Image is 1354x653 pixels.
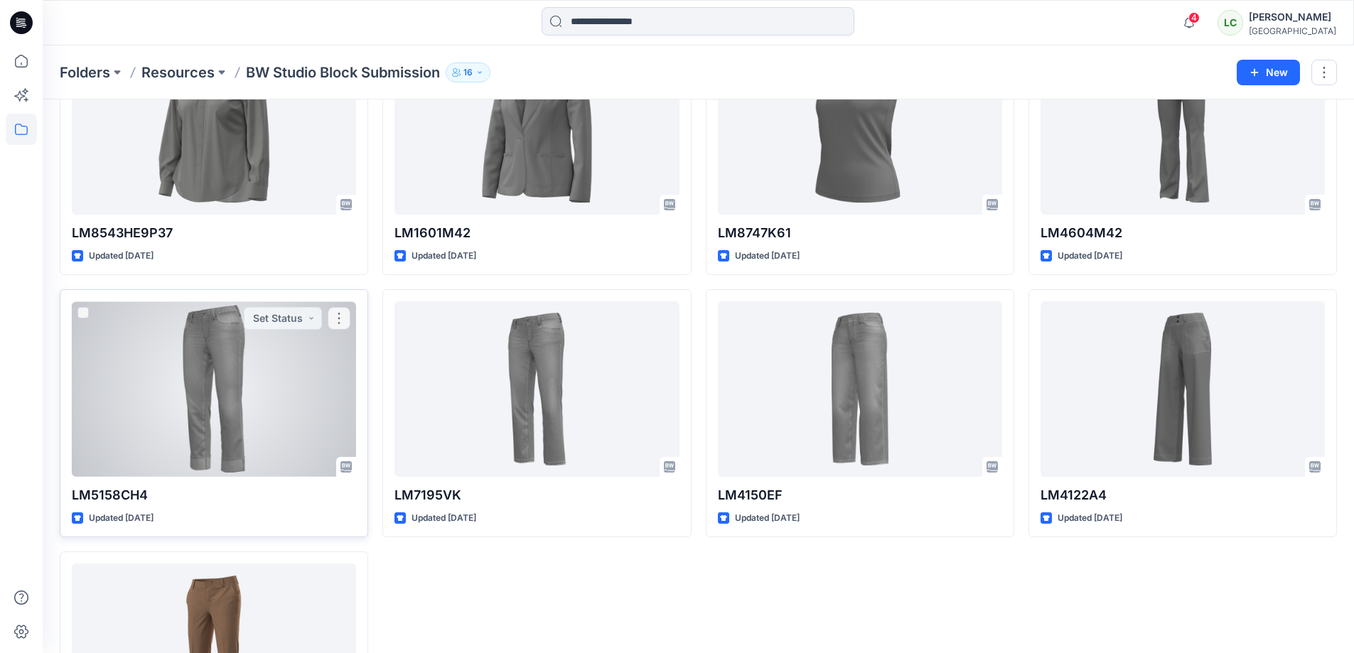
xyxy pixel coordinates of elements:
p: Updated [DATE] [89,511,154,526]
p: Updated [DATE] [735,249,800,264]
a: LM4122A4 [1041,301,1325,477]
p: LM8543HE9P37 [72,223,356,243]
p: LM1601M42 [394,223,679,243]
p: Updated [DATE] [412,511,476,526]
p: LM4150EF [718,485,1002,505]
p: LM4122A4 [1041,485,1325,505]
p: Updated [DATE] [412,249,476,264]
a: LM7195VK [394,301,679,477]
p: Updated [DATE] [735,511,800,526]
p: LM5158CH4 [72,485,356,505]
p: Updated [DATE] [89,249,154,264]
a: LM4150EF [718,301,1002,477]
span: 4 [1188,12,1200,23]
p: 16 [463,65,473,80]
a: LM8543HE9P37 [72,39,356,215]
p: LM8747K61 [718,223,1002,243]
p: Updated [DATE] [1058,511,1122,526]
div: LC [1218,10,1243,36]
a: LM5158CH4 [72,301,356,477]
p: BW Studio Block Submission [246,63,440,82]
p: Updated [DATE] [1058,249,1122,264]
button: 16 [446,63,490,82]
a: Resources [141,63,215,82]
p: LM4604M42 [1041,223,1325,243]
a: Folders [60,63,110,82]
a: LM1601M42 [394,39,679,215]
div: [GEOGRAPHIC_DATA] [1249,26,1336,36]
a: LM4604M42 [1041,39,1325,215]
button: New [1237,60,1300,85]
div: [PERSON_NAME] [1249,9,1336,26]
p: LM7195VK [394,485,679,505]
a: LM8747K61 [718,39,1002,215]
